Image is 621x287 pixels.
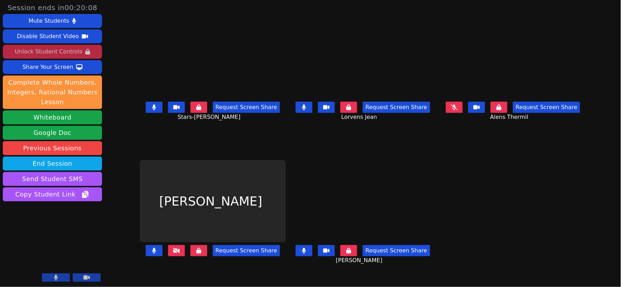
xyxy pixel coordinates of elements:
div: Disable Student Video [17,31,79,42]
button: End Session [3,157,102,171]
button: Request Screen Share [363,245,430,256]
button: Complete Whole Numbers, Integers, Rational Numbers Lesson [3,76,102,109]
button: Request Screen Share [363,102,430,113]
span: Alens Thermil [490,113,530,121]
span: Stars-[PERSON_NAME] [178,113,242,121]
span: [PERSON_NAME] [336,256,384,265]
button: Send Student SMS [3,172,102,186]
div: Mute Students [29,15,69,27]
button: Copy Student Link [3,187,102,201]
button: Whiteboard [3,110,102,124]
div: Share Your Screen [22,62,73,73]
div: [PERSON_NAME] [140,160,286,242]
button: Mute Students [3,14,102,28]
button: Disable Student Video [3,29,102,43]
div: Unlock Student Controls [15,46,82,57]
button: Request Screen Share [213,102,280,113]
a: Previous Sessions [3,141,102,155]
span: Lorvens Jean [341,113,379,121]
time: 00:20:08 [65,3,98,12]
button: Request Screen Share [213,245,280,256]
button: Share Your Screen [3,60,102,74]
button: Request Screen Share [513,102,580,113]
a: Google Doc [3,126,102,140]
span: Copy Student Link [15,189,89,199]
span: Session ends in [8,3,98,13]
button: Unlock Student Controls [3,45,102,59]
